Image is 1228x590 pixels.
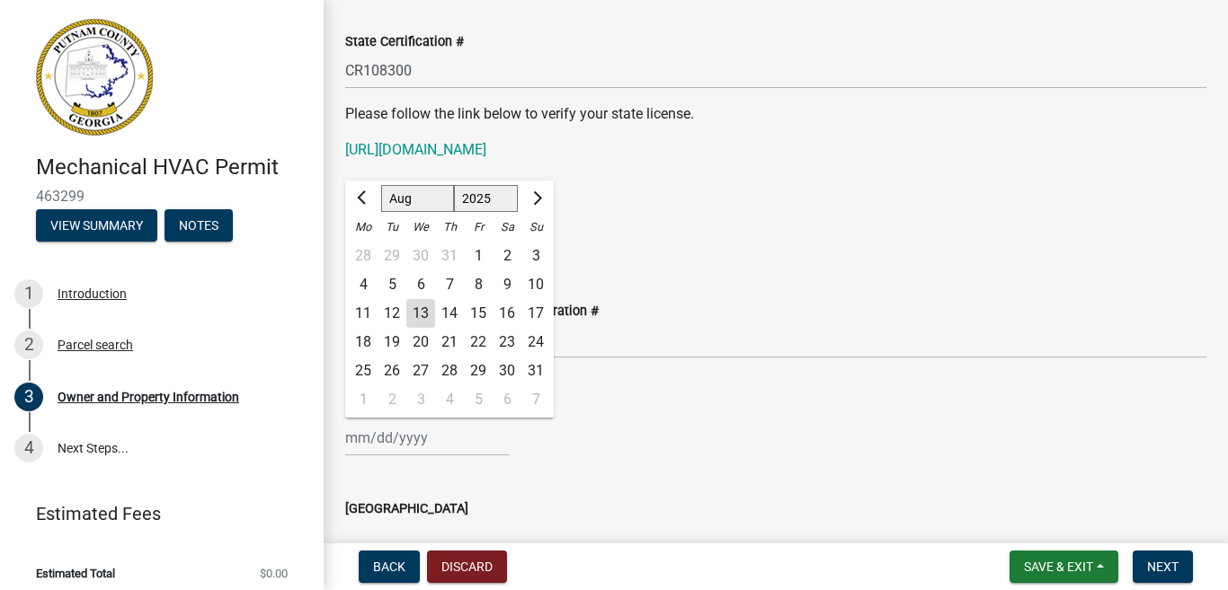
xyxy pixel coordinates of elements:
[406,299,435,328] div: Wednesday, August 13, 2025
[521,299,550,328] div: Sunday, August 17, 2025
[378,270,406,299] div: Tuesday, August 5, 2025
[521,385,550,414] div: 7
[349,213,378,242] div: Mo
[406,328,435,357] div: Wednesday, August 20, 2025
[406,213,435,242] div: We
[521,328,550,357] div: Sunday, August 24, 2025
[521,270,550,299] div: Sunday, August 10, 2025
[521,299,550,328] div: 17
[36,568,115,579] span: Estimated Total
[378,242,406,270] div: 29
[464,242,493,270] div: Friday, August 1, 2025
[165,209,233,242] button: Notes
[349,328,378,357] div: 18
[378,357,406,385] div: Tuesday, August 26, 2025
[493,299,521,328] div: Saturday, August 16, 2025
[435,299,464,328] div: Thursday, August 14, 2025
[435,357,464,385] div: Thursday, August 28, 2025
[493,242,521,270] div: 2
[378,242,406,270] div: Tuesday, July 29, 2025
[427,550,507,583] button: Discard
[435,242,464,270] div: Thursday, July 31, 2025
[521,357,550,385] div: Sunday, August 31, 2025
[464,270,493,299] div: 8
[406,299,435,328] div: 13
[36,209,157,242] button: View Summary
[165,219,233,233] wm-modal-confirm: Notes
[58,391,239,403] div: Owner and Property Information
[493,270,521,299] div: 9
[381,185,454,212] select: Select month
[406,242,435,270] div: Wednesday, July 30, 2025
[58,287,127,300] div: Introduction
[14,434,43,462] div: 4
[378,299,406,328] div: 12
[1010,550,1118,583] button: Save & Exit
[464,357,493,385] div: 29
[1147,559,1179,574] span: Next
[464,385,493,414] div: Friday, September 5, 2025
[349,270,378,299] div: Monday, August 4, 2025
[1024,559,1093,574] span: Save & Exit
[349,299,378,328] div: Monday, August 11, 2025
[349,242,378,270] div: 28
[406,270,435,299] div: 6
[345,103,1206,125] p: Please follow the link below to verify your state license.
[464,328,493,357] div: Friday, August 22, 2025
[406,357,435,385] div: Wednesday, August 27, 2025
[378,270,406,299] div: 5
[525,184,547,213] button: Next month
[464,299,493,328] div: 15
[349,242,378,270] div: Monday, July 28, 2025
[373,559,405,574] span: Back
[378,213,406,242] div: Tu
[493,299,521,328] div: 16
[521,385,550,414] div: Sunday, September 7, 2025
[493,213,521,242] div: Sa
[36,219,157,233] wm-modal-confirm: Summary
[378,299,406,328] div: Tuesday, August 12, 2025
[464,242,493,270] div: 1
[493,328,521,357] div: Saturday, August 23, 2025
[1133,550,1193,583] button: Next
[454,185,519,212] select: Select year
[14,383,43,411] div: 3
[493,357,521,385] div: Saturday, August 30, 2025
[345,419,510,456] input: mm/dd/yyyy
[464,299,493,328] div: Friday, August 15, 2025
[349,270,378,299] div: 4
[406,242,435,270] div: 30
[521,242,550,270] div: 3
[406,385,435,414] div: Wednesday, September 3, 2025
[493,328,521,357] div: 23
[521,213,550,242] div: Su
[521,328,550,357] div: 24
[435,270,464,299] div: 7
[352,184,374,213] button: Previous month
[378,328,406,357] div: Tuesday, August 19, 2025
[349,357,378,385] div: 25
[435,299,464,328] div: 14
[349,385,378,414] div: 1
[36,154,309,181] h4: Mechanical HVAC Permit
[359,550,420,583] button: Back
[36,188,288,205] span: 463299
[464,357,493,385] div: Friday, August 29, 2025
[435,213,464,242] div: Th
[349,328,378,357] div: Monday, August 18, 2025
[14,330,43,359] div: 2
[58,339,133,351] div: Parcel search
[493,270,521,299] div: Saturday, August 9, 2025
[406,357,435,385] div: 27
[345,36,464,48] label: State Certification #
[435,328,464,357] div: Thursday, August 21, 2025
[349,299,378,328] div: 11
[14,496,295,532] a: Estimated Fees
[493,385,521,414] div: 6
[464,385,493,414] div: 5
[521,242,550,270] div: Sunday, August 3, 2025
[435,385,464,414] div: Thursday, September 4, 2025
[435,270,464,299] div: Thursday, August 7, 2025
[493,385,521,414] div: Saturday, September 6, 2025
[435,385,464,414] div: 4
